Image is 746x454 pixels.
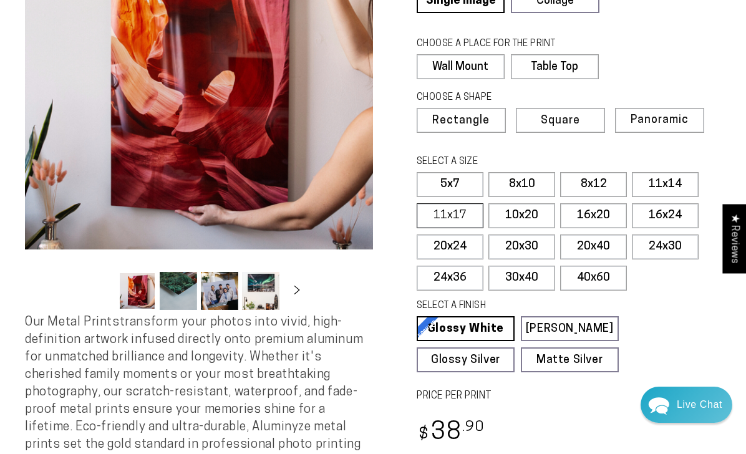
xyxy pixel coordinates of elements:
[631,114,689,126] span: Panoramic
[521,316,619,341] a: [PERSON_NAME]
[722,204,746,273] div: Click to open Judge.me floating reviews tab
[560,172,627,197] label: 8x12
[87,278,115,305] button: Slide left
[417,347,515,372] a: Glossy Silver
[488,172,555,197] label: 8x10
[283,278,311,305] button: Slide right
[417,266,483,291] label: 24x36
[417,421,485,445] bdi: 38
[417,203,483,228] label: 11x17
[242,272,279,310] button: Load image 4 in gallery view
[419,427,429,443] span: $
[417,155,594,169] legend: SELECT A SIZE
[417,389,721,403] label: PRICE PER PRINT
[541,115,580,127] span: Square
[201,272,238,310] button: Load image 3 in gallery view
[488,266,555,291] label: 30x40
[560,203,627,228] label: 16x20
[632,203,699,228] label: 16x24
[417,172,483,197] label: 5x7
[560,234,627,259] label: 20x40
[417,91,589,105] legend: CHOOSE A SHAPE
[462,420,485,435] sup: .90
[417,37,587,51] legend: CHOOSE A PLACE FOR THE PRINT
[632,234,699,259] label: 24x30
[488,203,555,228] label: 10x20
[641,387,732,423] div: Chat widget toggle
[488,234,555,259] label: 20x30
[417,299,594,313] legend: SELECT A FINISH
[511,54,599,79] label: Table Top
[417,316,515,341] a: Glossy White
[119,272,156,310] button: Load image 1 in gallery view
[521,347,619,372] a: Matte Silver
[417,234,483,259] label: 20x24
[432,115,490,127] span: Rectangle
[560,266,627,291] label: 40x60
[417,54,505,79] label: Wall Mount
[160,272,197,310] button: Load image 2 in gallery view
[632,172,699,197] label: 11x14
[677,387,722,423] div: Contact Us Directly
